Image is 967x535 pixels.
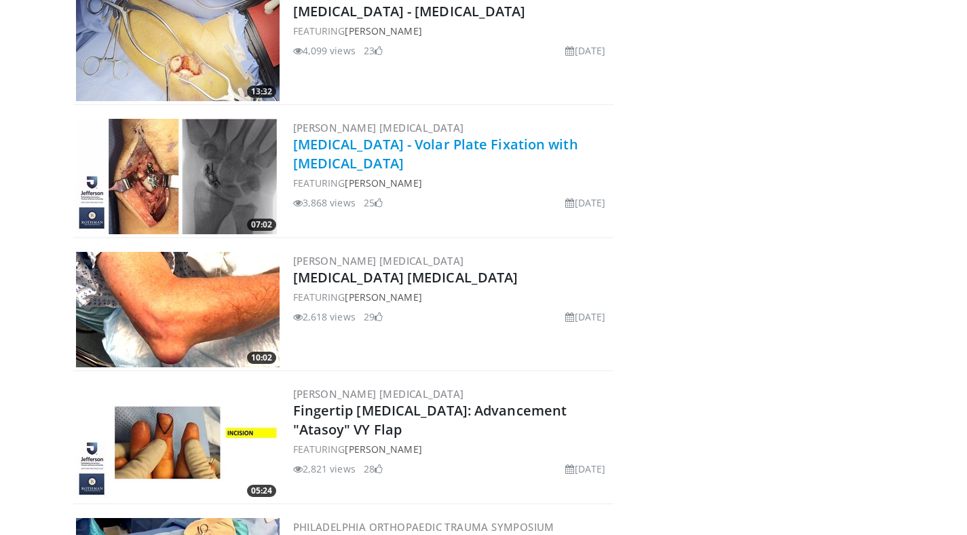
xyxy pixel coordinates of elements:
[293,520,554,534] a: Philadelphia Orthopaedic Trauma Symposium
[345,24,421,37] a: [PERSON_NAME]
[76,119,280,234] img: d724b8d2-ed38-4cda-b5e7-7edf2132b90d.300x170_q85_crop-smart_upscale.jpg
[293,442,611,456] div: FEATURING
[565,196,605,210] li: [DATE]
[293,24,611,38] div: FEATURING
[293,196,356,210] li: 3,868 views
[76,119,280,234] a: 07:02
[293,176,611,190] div: FEATURING
[293,43,356,58] li: 4,099 views
[345,443,421,456] a: [PERSON_NAME]
[345,177,421,189] a: [PERSON_NAME]
[247,219,276,231] span: 07:02
[345,291,421,303] a: [PERSON_NAME]
[565,43,605,58] li: [DATE]
[247,352,276,364] span: 10:02
[293,310,356,324] li: 2,618 views
[364,462,383,476] li: 28
[247,86,276,98] span: 13:32
[565,310,605,324] li: [DATE]
[293,135,578,172] a: [MEDICAL_DATA] - Volar Plate Fixation with [MEDICAL_DATA]
[293,387,464,401] a: [PERSON_NAME] [MEDICAL_DATA]
[364,310,383,324] li: 29
[364,43,383,58] li: 23
[293,462,356,476] li: 2,821 views
[364,196,383,210] li: 25
[247,485,276,497] span: 05:24
[293,121,464,134] a: [PERSON_NAME] [MEDICAL_DATA]
[76,252,280,367] a: 10:02
[565,462,605,476] li: [DATE]
[293,254,464,267] a: [PERSON_NAME] [MEDICAL_DATA]
[76,385,280,500] img: 4b9d5bf9-74ec-4949-ac71-cb82db41ffb4.300x170_q85_crop-smart_upscale.jpg
[293,2,526,20] a: [MEDICAL_DATA] - [MEDICAL_DATA]
[293,401,567,439] a: Fingertip [MEDICAL_DATA]: Advancement "Atasoy" VY Flap
[76,385,280,500] a: 05:24
[293,268,518,287] a: [MEDICAL_DATA] [MEDICAL_DATA]
[293,290,611,304] div: FEATURING
[76,252,280,367] img: 4604ab6c-fa95-4833-9a8b-45f7116a0c55.300x170_q85_crop-smart_upscale.jpg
